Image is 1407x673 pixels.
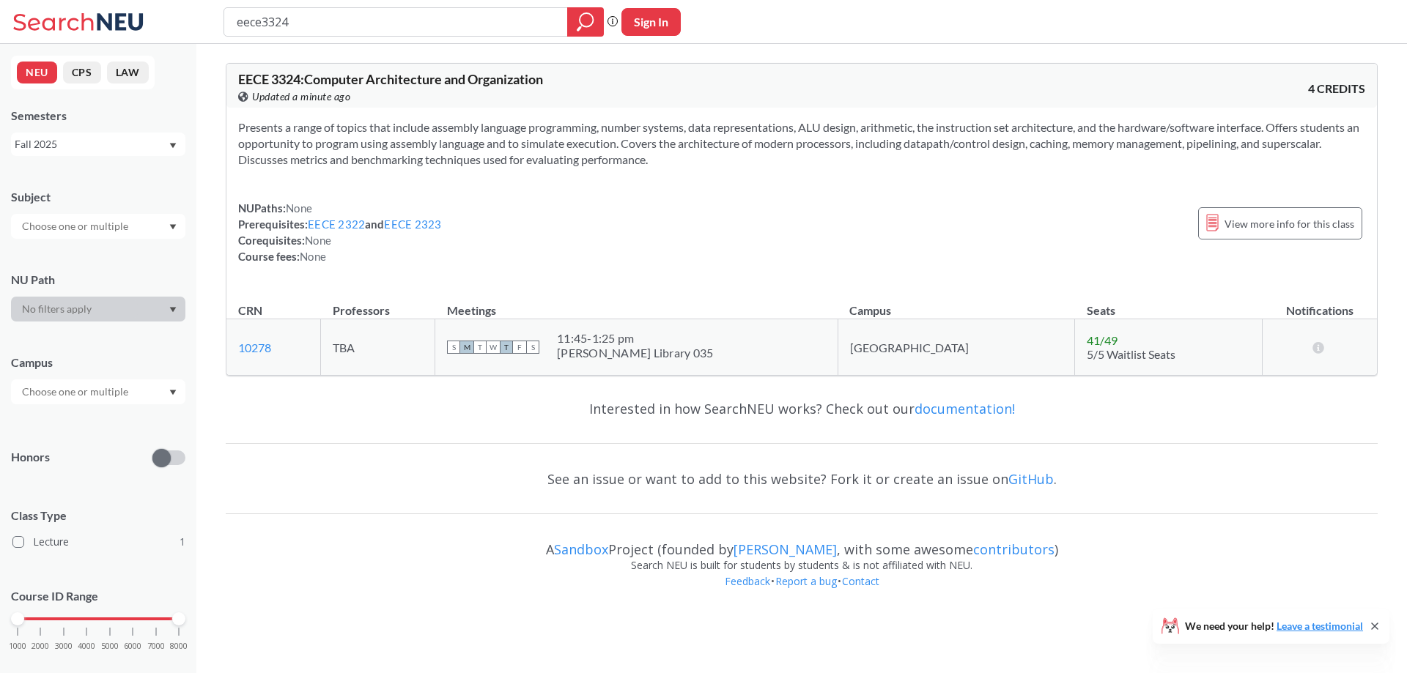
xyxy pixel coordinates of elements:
[567,7,604,37] div: magnifying glass
[238,71,543,87] span: EECE 3324 : Computer Architecture and Organization
[226,573,1378,611] div: • •
[915,400,1015,417] a: documentation!
[1262,288,1377,319] th: Notifications
[238,341,271,354] a: 10278
[226,387,1378,430] div: Interested in how SearchNEU works? Check out our
[170,642,188,650] span: 8000
[300,250,326,263] span: None
[286,201,312,215] span: None
[9,642,26,650] span: 1000
[11,189,185,205] div: Subject
[557,331,713,346] div: 11:45 - 1:25 pm
[1087,333,1118,347] span: 41 / 49
[11,507,185,524] span: Class Type
[15,217,138,235] input: Choose one or multiple
[11,297,185,321] div: Dropdown arrow
[838,319,1075,376] td: [GEOGRAPHIC_DATA]
[63,62,101,83] button: CPS
[226,528,1378,557] div: A Project (founded by , with some awesome )
[435,288,838,319] th: Meetings
[32,642,49,650] span: 2000
[775,574,838,588] a: Report a bug
[78,642,95,650] span: 4000
[226,557,1378,573] div: Search NEU is built for students by students & is not affiliated with NEU.
[124,642,141,650] span: 6000
[169,390,177,395] svg: Dropdown arrow
[1008,470,1054,488] a: GitHub
[1308,81,1365,97] span: 4 CREDITS
[169,224,177,230] svg: Dropdown arrow
[513,341,526,354] span: F
[621,8,681,36] button: Sign In
[460,341,473,354] span: M
[526,341,539,354] span: S
[11,588,185,605] p: Course ID Range
[308,217,365,231] a: EECE 2322
[487,341,500,354] span: W
[321,319,435,376] td: TBA
[11,133,185,156] div: Fall 2025Dropdown arrow
[1087,347,1175,361] span: 5/5 Waitlist Seats
[15,136,168,152] div: Fall 2025
[180,534,185,550] span: 1
[238,119,1365,168] section: Presents a range of topics that include assembly language programming, number systems, data repre...
[973,540,1055,558] a: contributors
[55,642,73,650] span: 3000
[12,532,185,551] label: Lecture
[554,540,608,558] a: Sandbox
[1277,620,1363,632] a: Leave a testimonial
[238,200,442,264] div: NUPaths: Prerequisites: and Corequisites: Course fees:
[321,288,435,319] th: Professors
[557,346,713,360] div: [PERSON_NAME] Library 035
[1225,215,1354,233] span: View more info for this class
[17,62,57,83] button: NEU
[384,217,441,231] a: EECE 2323
[841,574,880,588] a: Contact
[169,143,177,149] svg: Dropdown arrow
[11,272,185,288] div: NU Path
[238,302,262,319] div: CRN
[226,458,1378,500] div: See an issue or want to add to this website? Fork it or create an issue on .
[11,108,185,124] div: Semesters
[447,341,460,354] span: S
[577,12,594,32] svg: magnifying glass
[11,449,50,466] p: Honors
[838,288,1075,319] th: Campus
[500,341,513,354] span: T
[11,214,185,239] div: Dropdown arrow
[252,89,350,105] span: Updated a minute ago
[235,10,557,34] input: Class, professor, course number, "phrase"
[1075,288,1263,319] th: Seats
[15,383,138,401] input: Choose one or multiple
[147,642,165,650] span: 7000
[101,642,119,650] span: 5000
[734,540,837,558] a: [PERSON_NAME]
[169,307,177,313] svg: Dropdown arrow
[1185,621,1363,631] span: We need your help!
[11,354,185,371] div: Campus
[107,62,149,83] button: LAW
[724,574,771,588] a: Feedback
[305,234,331,247] span: None
[11,379,185,404] div: Dropdown arrow
[473,341,487,354] span: T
